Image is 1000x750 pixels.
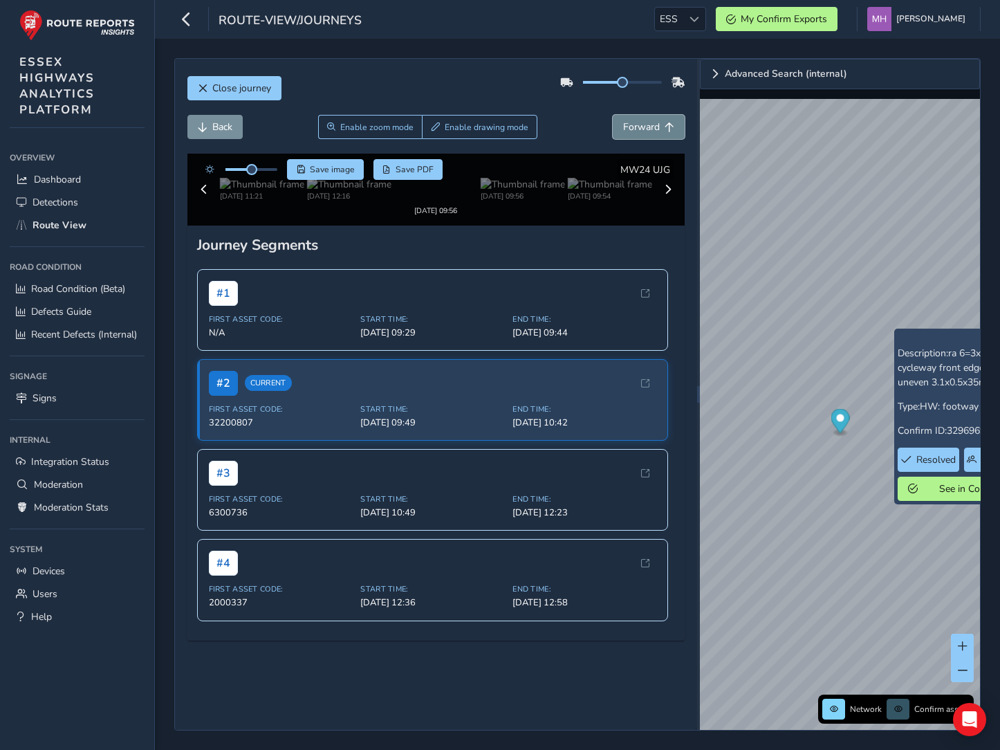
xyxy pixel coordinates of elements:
a: Expand [700,59,980,89]
span: [PERSON_NAME] [896,7,965,31]
a: Recent Defects (Internal) [10,323,145,346]
button: Close journey [187,76,281,100]
span: First Asset Code: [209,572,353,583]
span: Start Time: [360,482,504,492]
button: Zoom [318,115,423,139]
span: Enable drawing mode [445,122,528,133]
img: Thumbnail frame [481,174,565,187]
span: Signs [33,392,57,405]
span: Start Time: [360,572,504,583]
span: My Confirm Exports [741,12,827,26]
span: Moderation Stats [34,501,109,514]
div: Road Condition [10,257,145,277]
img: diamond-layout [867,7,891,31]
button: PDF [373,159,443,180]
a: Signs [10,387,145,410]
span: 2000337 [209,585,353,597]
span: [DATE] 09:49 [360,404,504,417]
span: 6300736 [209,494,353,506]
div: [DATE] 09:56 [481,187,565,198]
button: Save [287,159,364,180]
button: My Confirm Exports [716,7,837,31]
span: Save image [310,164,355,175]
span: Close journey [212,82,271,95]
div: [DATE] 11:21 [220,187,304,198]
span: ESSEX HIGHWAYS ANALYTICS PLATFORM [19,54,95,118]
a: Defects Guide [10,300,145,323]
span: [DATE] 12:23 [512,494,656,506]
span: Road Condition (Beta) [31,282,125,295]
span: [DATE] 12:58 [512,585,656,597]
span: [DATE] 09:44 [512,314,656,327]
img: Thumbnail frame [307,174,391,187]
span: Forward [623,120,660,134]
span: Recent Defects (Internal) [31,328,137,341]
span: First Asset Code: [209,482,353,492]
span: Devices [33,565,65,578]
a: Integration Status [10,450,145,473]
span: N/A [209,314,353,327]
button: Draw [422,115,537,139]
span: # 1 [209,268,238,293]
span: Detections [33,196,78,209]
div: Map marker [831,409,849,437]
a: Users [10,583,145,605]
span: Moderation [34,478,83,491]
div: Open Intercom Messenger [953,703,986,736]
span: [DATE] 10:42 [512,404,656,417]
span: End Time: [512,302,656,312]
img: Thumbnail frame [568,174,652,187]
div: Journey Segments [197,223,676,242]
span: Confirm assets [914,704,970,715]
button: Forward [613,115,685,139]
a: Dashboard [10,168,145,191]
a: Moderation [10,473,145,496]
div: Signage [10,366,145,387]
span: route-view/journeys [219,12,362,31]
span: Users [33,587,57,601]
span: Defects Guide [31,305,91,318]
span: Dashboard [34,173,81,186]
span: # 3 [209,448,238,473]
span: Enable zoom mode [340,122,414,133]
span: Current [245,363,292,379]
img: rr logo [19,10,135,41]
a: Route View [10,214,145,237]
div: System [10,539,145,560]
span: Help [31,610,52,623]
span: Integration Status [31,455,109,468]
span: 3296969 [947,424,985,437]
span: [DATE] 12:36 [360,585,504,597]
span: MW24 UJG [620,163,670,176]
span: ESS [655,8,683,30]
div: [DATE] 09:56 [393,187,478,198]
a: Help [10,605,145,628]
span: Advanced Search (internal) [725,69,847,79]
span: Route View [33,219,86,232]
span: Resolved [916,453,956,466]
img: Thumbnail frame [220,174,304,187]
img: Thumbnail frame [393,174,478,187]
a: Detections [10,191,145,214]
span: Save PDF [396,164,434,175]
a: Moderation Stats [10,496,145,519]
span: 32200807 [209,404,353,417]
span: Network [850,704,882,715]
button: Back [187,115,243,139]
span: Back [212,120,232,134]
span: Start Time: [360,392,504,402]
button: [PERSON_NAME] [867,7,970,31]
span: [DATE] 09:29 [360,314,504,327]
button: Resolved [898,448,959,472]
span: End Time: [512,572,656,583]
span: First Asset Code: [209,302,353,312]
a: Devices [10,560,145,583]
span: [DATE] 10:49 [360,494,504,506]
span: End Time: [512,482,656,492]
div: [DATE] 09:54 [568,187,652,198]
div: Overview [10,147,145,168]
span: First Asset Code: [209,392,353,402]
div: Internal [10,430,145,450]
div: [DATE] 12:16 [307,187,391,198]
span: # 4 [209,539,238,564]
